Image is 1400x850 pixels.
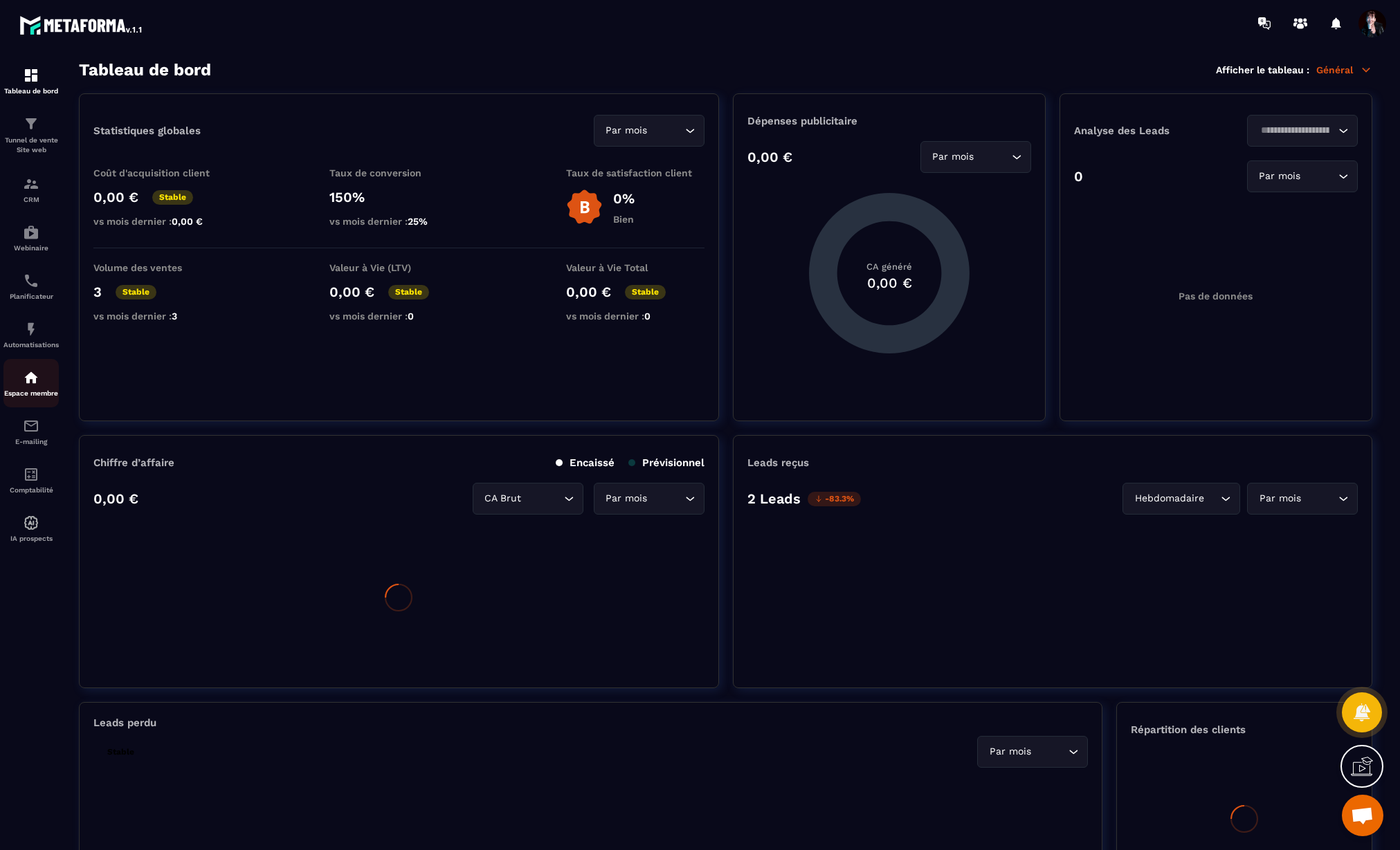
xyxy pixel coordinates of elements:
p: 2 Leads [747,490,801,507]
p: Stable [388,285,429,299]
p: Leads perdu [93,717,156,729]
img: logo [19,12,144,37]
h3: Tableau de bord [79,60,211,80]
span: 0,00 € [172,216,203,227]
p: Tunnel de vente Site web [3,136,59,155]
p: Prévisionnel [628,456,704,469]
a: automationsautomationsEspace membre [3,359,59,407]
p: 0,00 € [329,284,374,300]
a: emailemailE-mailing [3,407,59,456]
p: Tableau de bord [3,87,59,95]
p: 3 [93,284,102,300]
p: Afficher le tableau : [1216,64,1309,75]
div: Search for option [977,736,1088,768]
span: Par mois [603,491,651,506]
input: Search for option [1034,744,1065,759]
p: vs mois dernier : [93,311,232,322]
p: Dépenses publicitaire [747,115,1031,127]
div: Search for option [594,483,704,515]
p: Taux de satisfaction client [566,167,704,178]
input: Search for option [651,123,682,138]
p: Stable [152,190,193,205]
img: automations [23,321,39,338]
p: Leads reçus [747,456,809,469]
input: Search for option [1256,123,1335,138]
p: Valeur à Vie Total [566,262,704,273]
p: CRM [3,196,59,203]
div: Search for option [473,483,583,515]
p: IA prospects [3,535,59,542]
p: vs mois dernier : [93,216,232,227]
img: b-badge-o.b3b20ee6.svg [566,189,603,225]
span: CA Brut [482,491,525,506]
div: Search for option [1247,115,1358,147]
p: vs mois dernier : [566,311,704,322]
span: Par mois [929,149,977,165]
div: Search for option [1247,483,1358,515]
a: formationformationTunnel de vente Site web [3,105,59,165]
span: 0 [408,311,414,322]
img: formation [23,176,39,192]
a: automationsautomationsWebinaire [3,214,59,262]
p: Taux de conversion [329,167,468,178]
p: E-mailing [3,438,59,445]
img: email [23,418,39,434]
p: Général [1316,64,1372,76]
p: 0,00 € [747,149,792,165]
p: Automatisations [3,341,59,349]
img: scheduler [23,272,39,289]
div: Ouvrir le chat [1342,795,1383,836]
p: Bien [613,214,635,225]
span: Par mois [603,123,651,138]
span: Hebdomadaire [1131,491,1207,506]
div: Search for option [1122,483,1240,515]
p: 150% [329,189,468,205]
p: Volume des ventes [93,262,232,273]
span: Par mois [1256,491,1304,506]
span: 3 [172,311,177,322]
input: Search for option [651,491,682,506]
p: 0 [1074,168,1083,185]
p: Chiffre d’affaire [93,456,174,469]
img: automations [23,515,39,531]
a: formationformationTableau de bord [3,57,59,105]
p: vs mois dernier : [329,311,468,322]
img: automations [23,369,39,386]
span: 25% [408,216,428,227]
div: Search for option [920,141,1031,173]
p: Stable [625,285,666,299]
p: Encaissé [556,456,615,469]
p: Espace membre [3,389,59,397]
p: vs mois dernier : [329,216,468,227]
span: Par mois [986,744,1034,759]
input: Search for option [1207,491,1217,506]
p: Répartition des clients [1131,723,1358,736]
img: formation [23,67,39,84]
p: Stable [116,285,156,299]
input: Search for option [1304,169,1335,184]
a: formationformationCRM [3,165,59,214]
p: Statistiques globales [93,124,201,137]
a: automationsautomationsAutomatisations [3,311,59,359]
img: formation [23,116,39,132]
span: 0 [644,311,651,322]
p: Webinaire [3,244,59,252]
p: 0% [613,190,635,207]
p: Stable [100,745,141,759]
div: Search for option [1247,160,1358,192]
p: 0,00 € [93,490,138,507]
p: Planificateur [3,293,59,300]
p: Analyse des Leads [1074,124,1216,137]
input: Search for option [525,491,561,506]
p: 0,00 € [566,284,611,300]
div: Search for option [594,115,704,147]
span: Par mois [1256,169,1304,184]
a: accountantaccountantComptabilité [3,456,59,504]
p: -83.3% [808,492,861,506]
p: 0,00 € [93,189,138,205]
input: Search for option [1304,491,1335,506]
img: automations [23,224,39,241]
p: Valeur à Vie (LTV) [329,262,468,273]
p: Comptabilité [3,486,59,494]
a: schedulerschedulerPlanificateur [3,262,59,311]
